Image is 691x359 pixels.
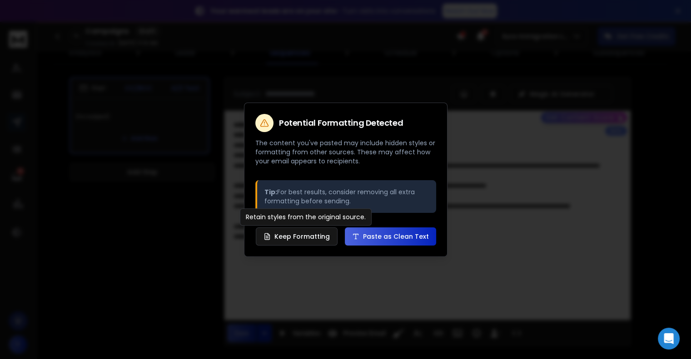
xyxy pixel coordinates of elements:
p: The content you've pasted may include hidden styles or formatting from other sources. These may a... [255,138,436,166]
button: Paste as Clean Text [345,227,436,246]
p: For best results, consider removing all extra formatting before sending. [264,187,429,206]
div: Retain styles from the original source. [240,208,372,226]
div: Open Intercom Messenger [658,328,680,349]
button: Keep Formatting [256,227,338,246]
strong: Tip: [264,187,277,197]
h2: Potential Formatting Detected [279,119,403,127]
